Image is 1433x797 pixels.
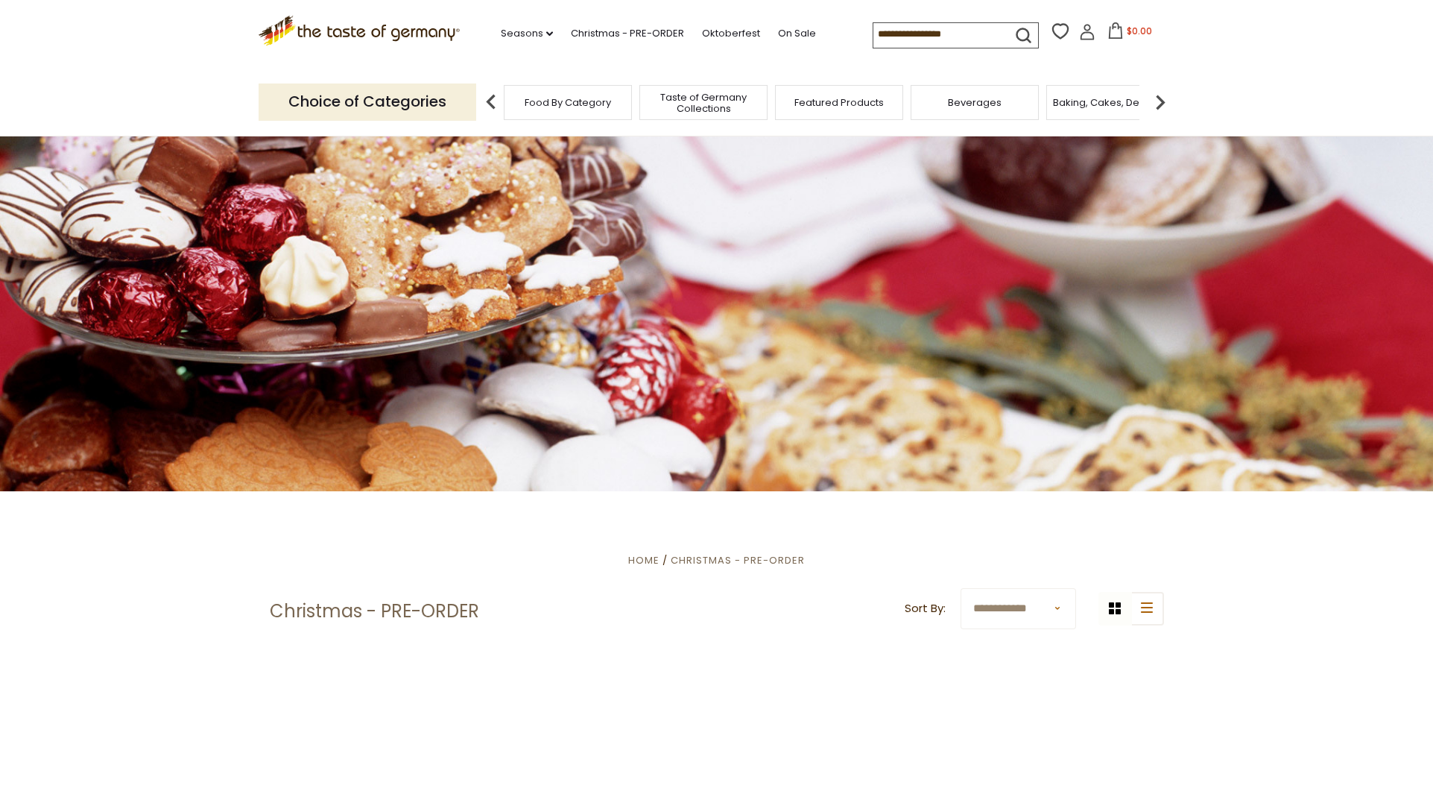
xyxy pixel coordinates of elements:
[270,600,479,623] h1: Christmas - PRE-ORDER
[525,97,611,108] a: Food By Category
[778,25,816,42] a: On Sale
[628,553,659,567] a: Home
[905,599,946,618] label: Sort By:
[671,553,805,567] a: Christmas - PRE-ORDER
[1098,22,1162,45] button: $0.00
[1145,87,1175,117] img: next arrow
[476,87,506,117] img: previous arrow
[1127,25,1152,37] span: $0.00
[571,25,684,42] a: Christmas - PRE-ORDER
[644,92,763,114] a: Taste of Germany Collections
[702,25,760,42] a: Oktoberfest
[1053,97,1168,108] a: Baking, Cakes, Desserts
[948,97,1002,108] a: Beverages
[259,84,476,120] p: Choice of Categories
[794,97,884,108] a: Featured Products
[501,25,553,42] a: Seasons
